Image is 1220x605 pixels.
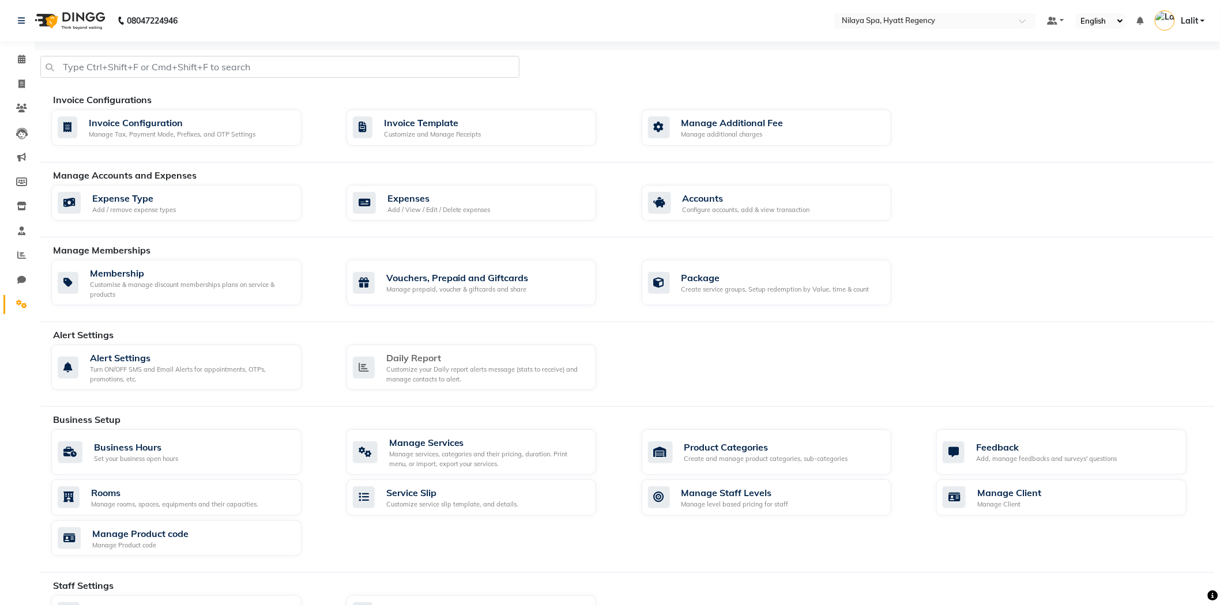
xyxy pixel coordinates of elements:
[347,429,624,475] a: Manage ServicesManage services, categories and their pricing, duration. Print menu, or import, ex...
[642,109,920,146] a: Manage Additional FeeManage additional charges
[681,271,869,285] div: Package
[94,440,178,454] div: Business Hours
[642,479,920,516] a: Manage Staff LevelsManage level based pricing for staff
[684,454,848,464] div: Create and manage product categories, sub-categories
[384,130,481,139] div: Customize and Manage Receipts
[642,260,920,305] a: PackageCreate service groups, Setup redemption by Value, time & count
[977,486,1041,500] div: Manage Client
[347,109,624,146] a: Invoice TemplateCustomize and Manage Receipts
[681,486,789,500] div: Manage Staff Levels
[681,500,789,509] div: Manage level based pricing for staff
[936,479,1214,516] a: Manage ClientManage Client
[681,130,784,139] div: Manage additional charges
[90,351,292,365] div: Alert Settings
[681,285,869,294] div: Create service groups, Setup redemption by Value, time & count
[94,454,178,464] div: Set your business open hours
[51,185,329,221] a: Expense TypeAdd / remove expense types
[386,500,519,509] div: Customize service slip template, and details.
[389,449,588,468] div: Manage services, categories and their pricing, duration. Print menu, or import, export your servi...
[347,260,624,305] a: Vouchers, Prepaid and GiftcardsManage prepaid, voucher & giftcards and share
[92,527,189,540] div: Manage Product code
[127,5,178,37] b: 08047224946
[92,540,189,550] div: Manage Product code
[51,109,329,146] a: Invoice ConfigurationManage Tax, Payment Mode, Prefixes, and OTP Settings
[642,185,920,221] a: AccountsConfigure accounts, add & view transaction
[92,205,176,215] div: Add / remove expense types
[384,116,481,130] div: Invoice Template
[642,429,920,475] a: Product CategoriesCreate and manage product categories, sub-categories
[386,486,519,500] div: Service Slip
[51,520,329,557] a: Manage Product codeManage Product code
[90,266,292,280] div: Membership
[40,56,519,78] input: Type Ctrl+Shift+F or Cmd+Shift+F to search
[1181,15,1198,27] span: Lalit
[90,280,292,299] div: Customise & manage discount memberships plans on service & products
[51,345,329,390] a: Alert SettingsTurn ON/OFF SMS and Email Alerts for appointments, OTPs, promotions, etc.
[347,185,624,221] a: ExpensesAdd / View / Edit / Delete expenses
[89,116,255,130] div: Invoice Configuration
[92,191,176,205] div: Expense Type
[386,365,588,384] div: Customize your Daily report alerts message (stats to receive) and manage contacts to alert.
[683,191,810,205] div: Accounts
[389,436,588,449] div: Manage Services
[91,500,258,509] div: Manage rooms, spaces, equipments and their capacities.
[976,454,1117,464] div: Add, manage feedbacks and surveys' questions
[386,285,529,294] div: Manage prepaid, voucher & giftcards and share
[977,500,1041,509] div: Manage Client
[51,429,329,475] a: Business HoursSet your business open hours
[1155,10,1175,31] img: Lalit
[347,479,624,516] a: Service SlipCustomize service slip template, and details.
[387,191,491,205] div: Expenses
[347,345,624,390] a: Daily ReportCustomize your Daily report alerts message (stats to receive) and manage contacts to ...
[976,440,1117,454] div: Feedback
[89,130,255,139] div: Manage Tax, Payment Mode, Prefixes, and OTP Settings
[681,116,784,130] div: Manage Additional Fee
[387,205,491,215] div: Add / View / Edit / Delete expenses
[936,429,1214,475] a: FeedbackAdd, manage feedbacks and surveys' questions
[91,486,258,500] div: Rooms
[386,271,529,285] div: Vouchers, Prepaid and Giftcards
[684,440,848,454] div: Product Categories
[51,260,329,305] a: MembershipCustomise & manage discount memberships plans on service & products
[29,5,108,37] img: logo
[51,479,329,516] a: RoomsManage rooms, spaces, equipments and their capacities.
[90,365,292,384] div: Turn ON/OFF SMS and Email Alerts for appointments, OTPs, promotions, etc.
[683,205,810,215] div: Configure accounts, add & view transaction
[386,351,588,365] div: Daily Report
